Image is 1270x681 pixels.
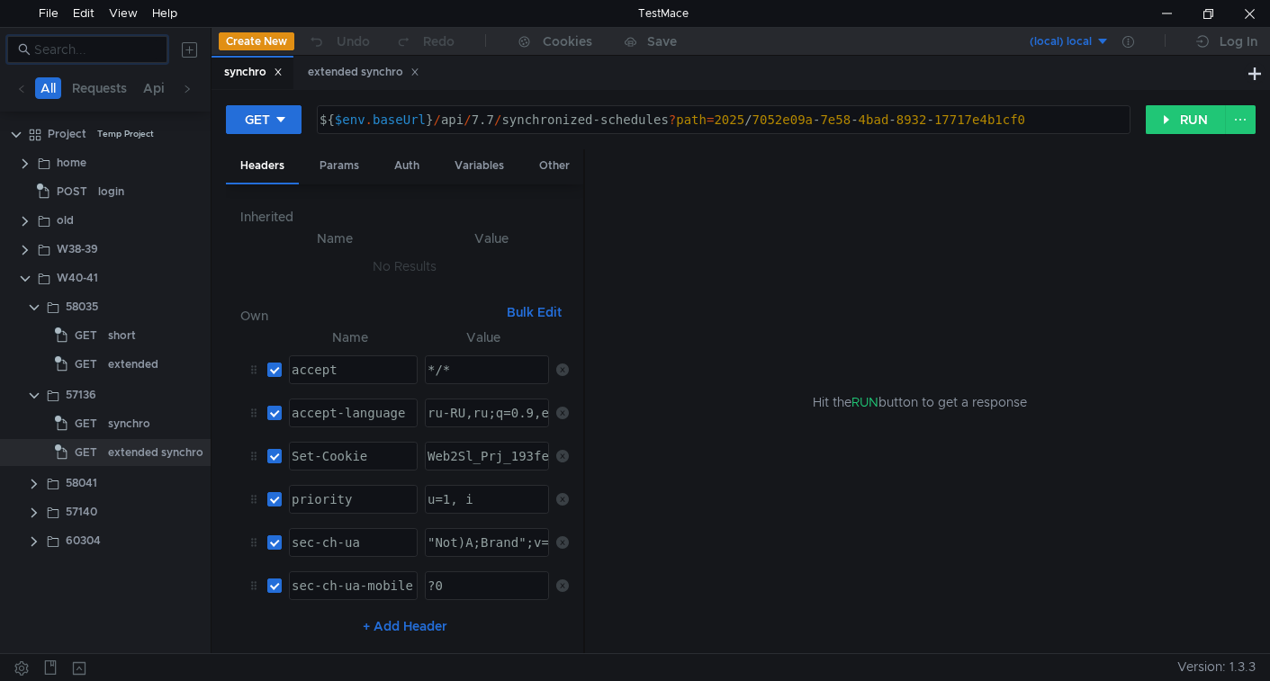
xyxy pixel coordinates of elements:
[35,77,61,99] button: All
[813,392,1027,412] span: Hit the button to get a response
[337,31,370,52] div: Undo
[57,178,87,205] span: POST
[383,28,467,55] button: Redo
[423,31,455,52] div: Redo
[851,394,878,410] span: RUN
[34,40,157,59] input: Search...
[224,63,283,82] div: synchro
[647,35,677,48] div: Save
[226,105,302,134] button: GET
[66,381,96,408] div: 57136
[57,149,86,176] div: home
[108,439,203,466] div: extended synchro
[98,178,124,205] div: login
[48,121,86,148] div: Project
[57,264,98,291] div: W40-41
[66,498,97,525] div: 57140
[75,322,97,349] span: GET
[138,77,170,99] button: Api
[75,351,97,378] span: GET
[305,149,374,183] div: Params
[500,301,569,323] button: Bulk Edit
[1177,654,1256,680] span: Version: 1.3.3
[67,77,132,99] button: Requests
[97,121,154,148] div: Temp Project
[219,32,294,50] button: Create New
[75,410,97,437] span: GET
[66,293,98,320] div: 58035
[1146,105,1226,134] button: RUN
[245,110,270,130] div: GET
[75,439,97,466] span: GET
[356,615,455,637] button: + Add Header
[255,228,415,249] th: Name
[525,149,584,183] div: Other
[380,149,434,183] div: Auth
[373,258,437,274] nz-embed-empty: No Results
[440,149,518,183] div: Variables
[240,305,500,327] h6: Own
[282,327,418,348] th: Name
[108,322,136,349] div: short
[985,27,1110,56] button: (local) local
[240,206,569,228] h6: Inherited
[543,31,592,52] div: Cookies
[415,228,569,249] th: Value
[226,149,299,184] div: Headers
[418,327,549,348] th: Value
[66,527,101,554] div: 60304
[57,207,74,234] div: old
[294,28,383,55] button: Undo
[57,236,98,263] div: W38-39
[108,351,158,378] div: extended
[1030,33,1092,50] div: (local) local
[66,470,97,497] div: 58041
[308,63,419,82] div: extended synchro
[1220,31,1257,52] div: Log In
[108,410,150,437] div: synchro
